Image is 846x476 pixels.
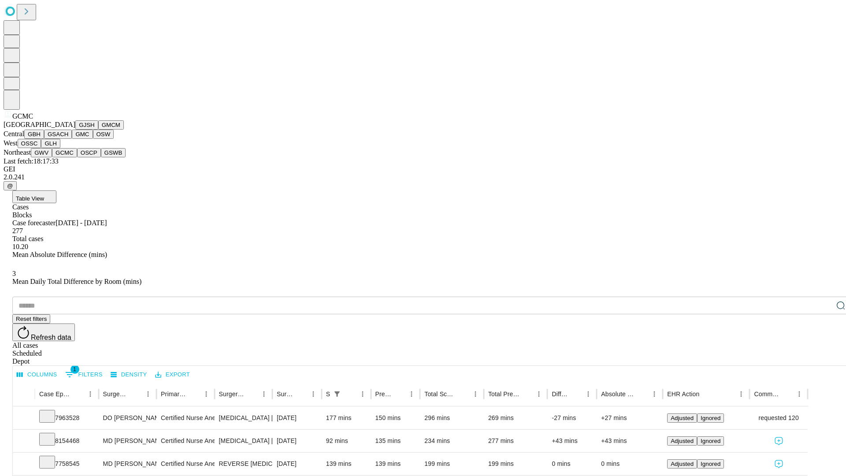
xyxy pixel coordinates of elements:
[18,139,41,148] button: OSSC
[758,407,798,429] span: requested 120
[12,278,141,285] span: Mean Daily Total Difference by Room (mins)
[277,430,317,452] div: [DATE]
[16,195,44,202] span: Table View
[582,388,594,400] button: Menu
[200,388,212,400] button: Menu
[601,390,635,398] div: Absolute Difference
[161,430,210,452] div: Certified Nurse Anesthetist
[648,388,660,400] button: Menu
[39,430,94,452] div: 8154468
[12,190,56,203] button: Table View
[636,388,648,400] button: Sort
[16,316,47,322] span: Reset filters
[697,436,724,446] button: Ignored
[161,407,210,429] div: Certified Nurse Anesthetist
[31,334,71,341] span: Refresh data
[356,388,369,400] button: Menu
[793,388,805,400] button: Menu
[39,390,71,398] div: Case Epic Id
[326,407,367,429] div: 177 mins
[77,148,101,157] button: OSCP
[667,459,697,469] button: Adjusted
[41,139,60,148] button: GLH
[75,120,98,130] button: GJSH
[4,139,18,147] span: West
[326,390,330,398] div: Scheduled In Room Duration
[601,453,658,475] div: 0 mins
[4,130,24,138] span: Central
[424,430,479,452] div: 234 mins
[108,368,149,382] button: Density
[142,388,154,400] button: Menu
[161,453,210,475] div: Certified Nurse Anesthetist
[31,148,52,157] button: GWV
[219,390,245,398] div: Surgery Name
[375,390,393,398] div: Predicted In Room Duration
[103,453,152,475] div: MD [PERSON_NAME]
[52,148,77,157] button: GCMC
[56,219,107,227] span: [DATE] - [DATE]
[12,219,56,227] span: Case forecaster
[12,235,43,242] span: Total cases
[701,461,720,467] span: Ignored
[469,388,482,400] button: Menu
[601,430,658,452] div: +43 mins
[277,407,317,429] div: [DATE]
[4,181,17,190] button: @
[552,407,592,429] div: -27 mins
[39,407,94,429] div: 7963528
[12,324,75,341] button: Refresh data
[7,182,13,189] span: @
[735,388,747,400] button: Menu
[63,368,105,382] button: Show filters
[326,453,367,475] div: 139 mins
[98,120,124,130] button: GMCM
[4,149,31,156] span: Northeast
[277,390,294,398] div: Surgery Date
[781,388,793,400] button: Sort
[70,365,79,374] span: 1
[153,368,192,382] button: Export
[93,130,114,139] button: OSW
[488,430,543,452] div: 277 mins
[393,388,405,400] button: Sort
[219,430,268,452] div: [MEDICAL_DATA] [MEDICAL_DATA] AND [MEDICAL_DATA] [MEDICAL_DATA]
[697,413,724,423] button: Ignored
[4,173,842,181] div: 2.0.241
[4,165,842,173] div: GEI
[130,388,142,400] button: Sort
[161,390,186,398] div: Primary Service
[12,251,107,258] span: Mean Absolute Difference (mins)
[667,436,697,446] button: Adjusted
[700,388,712,400] button: Sort
[552,430,592,452] div: +43 mins
[601,407,658,429] div: +27 mins
[17,457,30,472] button: Expand
[533,388,545,400] button: Menu
[72,130,93,139] button: GMC
[701,415,720,421] span: Ignored
[424,407,479,429] div: 296 mins
[188,388,200,400] button: Sort
[219,407,268,429] div: [MEDICAL_DATA] [MEDICAL_DATA] AND [MEDICAL_DATA] [MEDICAL_DATA]
[12,314,50,324] button: Reset filters
[667,390,699,398] div: EHR Action
[754,390,779,398] div: Comments
[667,413,697,423] button: Adjusted
[331,388,343,400] button: Show filters
[15,368,59,382] button: Select columns
[12,112,33,120] span: GCMC
[552,453,592,475] div: 0 mins
[457,388,469,400] button: Sort
[424,453,479,475] div: 199 mins
[103,407,152,429] div: DO [PERSON_NAME] [PERSON_NAME] Do
[12,227,23,234] span: 277
[103,390,129,398] div: Surgeon Name
[17,411,30,426] button: Expand
[570,388,582,400] button: Sort
[520,388,533,400] button: Sort
[72,388,84,400] button: Sort
[405,388,418,400] button: Menu
[101,148,126,157] button: GSWB
[375,430,416,452] div: 135 mins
